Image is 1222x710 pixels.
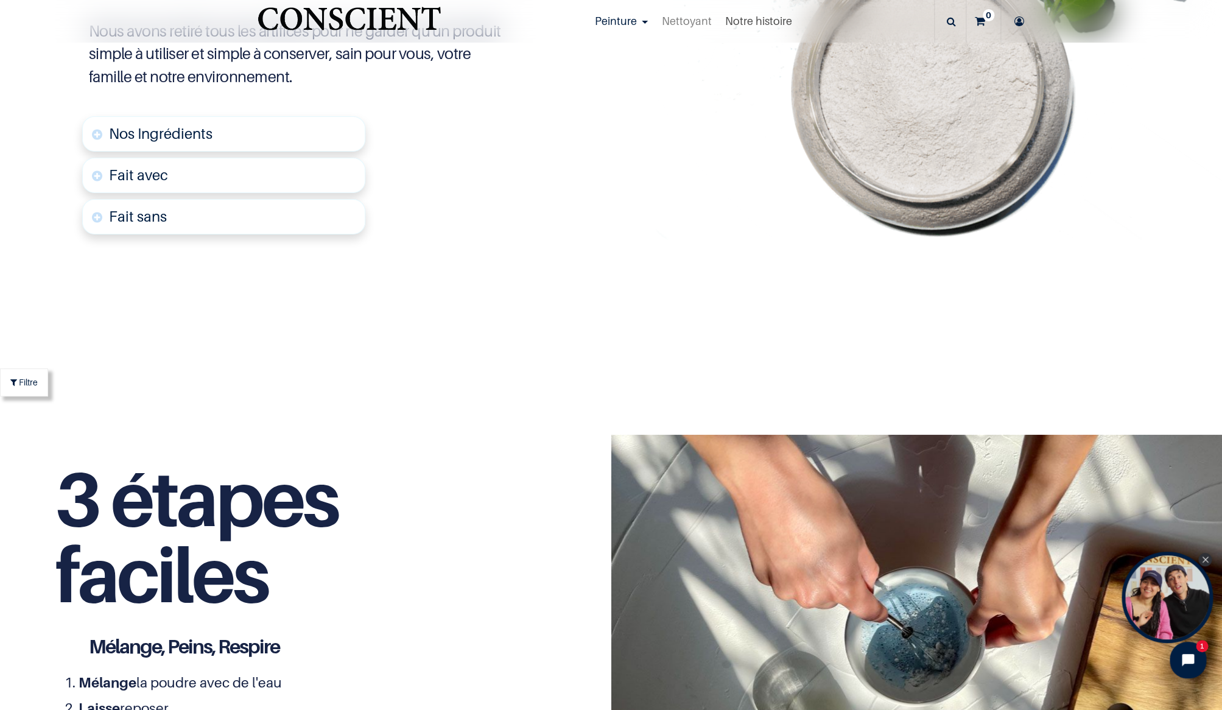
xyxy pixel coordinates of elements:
span: Peinture [595,15,637,27]
span: Mélange, Peins, Respire [89,634,279,658]
span: Filtre [19,376,38,388]
span: Nettoyant [662,15,712,27]
div: Open Tolstoy widget [1122,552,1213,643]
span: 3 étapes faciles [55,452,337,620]
span: Notre histoire [725,15,792,27]
sup: 0 [983,9,994,21]
iframe: Tidio Chat [1159,631,1217,689]
div: Open Tolstoy [1122,552,1213,643]
li: la poudre avec de l'eau [79,672,485,694]
span: Nous avons retiré tous les artifices pour ne garder qu'un produit simple à utiliser et simple à c... [89,21,501,86]
font: Fait sans [109,208,167,225]
div: Tolstoy bubble widget [1122,552,1213,643]
div: Close Tolstoy widget [1198,553,1212,566]
font: Fait avec [109,166,168,184]
span: Nos Ingrédients [109,125,212,142]
span: Mélange [79,674,136,691]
